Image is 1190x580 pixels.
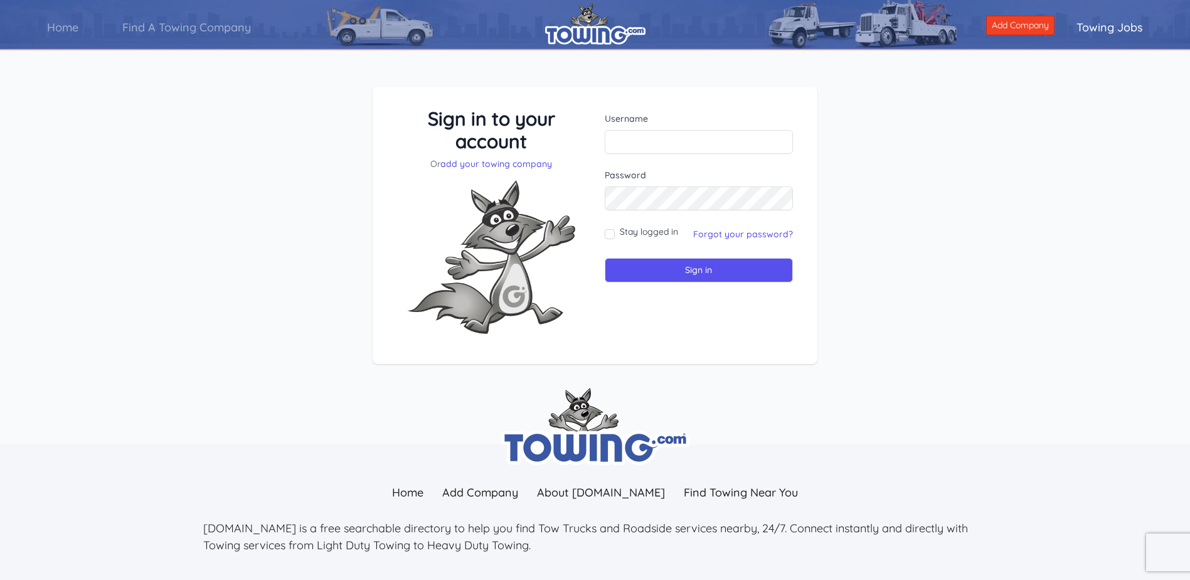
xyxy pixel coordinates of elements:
img: towing [501,388,689,465]
a: Towing Jobs [1055,9,1165,45]
a: Home [25,9,100,45]
a: Add Company [433,479,528,506]
p: [DOMAIN_NAME] is a free searchable directory to help you find Tow Trucks and Roadside services ne... [203,520,987,554]
input: Sign in [605,258,794,282]
a: add your towing company [440,158,552,169]
label: Stay logged in [620,225,678,238]
h3: Sign in to your account [397,107,586,153]
a: Home [383,479,433,506]
img: Fox-Excited.png [397,170,585,344]
a: Find Towing Near You [674,479,807,506]
img: logo.png [545,3,645,45]
a: About [DOMAIN_NAME] [528,479,674,506]
label: Password [605,169,794,181]
label: Username [605,112,794,125]
a: Forgot your password? [693,228,793,240]
a: Add Company [986,16,1055,35]
a: Find A Towing Company [100,9,273,45]
p: Or [397,158,586,170]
